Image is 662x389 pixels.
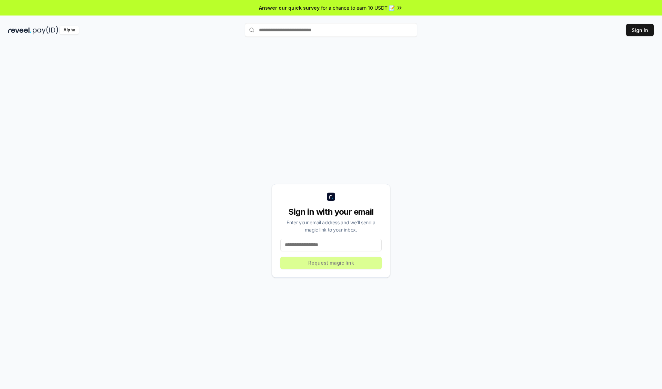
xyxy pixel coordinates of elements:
img: logo_small [327,193,335,201]
div: Alpha [60,26,79,34]
button: Sign In [626,24,654,36]
div: Sign in with your email [280,206,382,217]
span: Answer our quick survey [259,4,320,11]
img: reveel_dark [8,26,31,34]
div: Enter your email address and we’ll send a magic link to your inbox. [280,219,382,233]
span: for a chance to earn 10 USDT 📝 [321,4,395,11]
img: pay_id [33,26,58,34]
